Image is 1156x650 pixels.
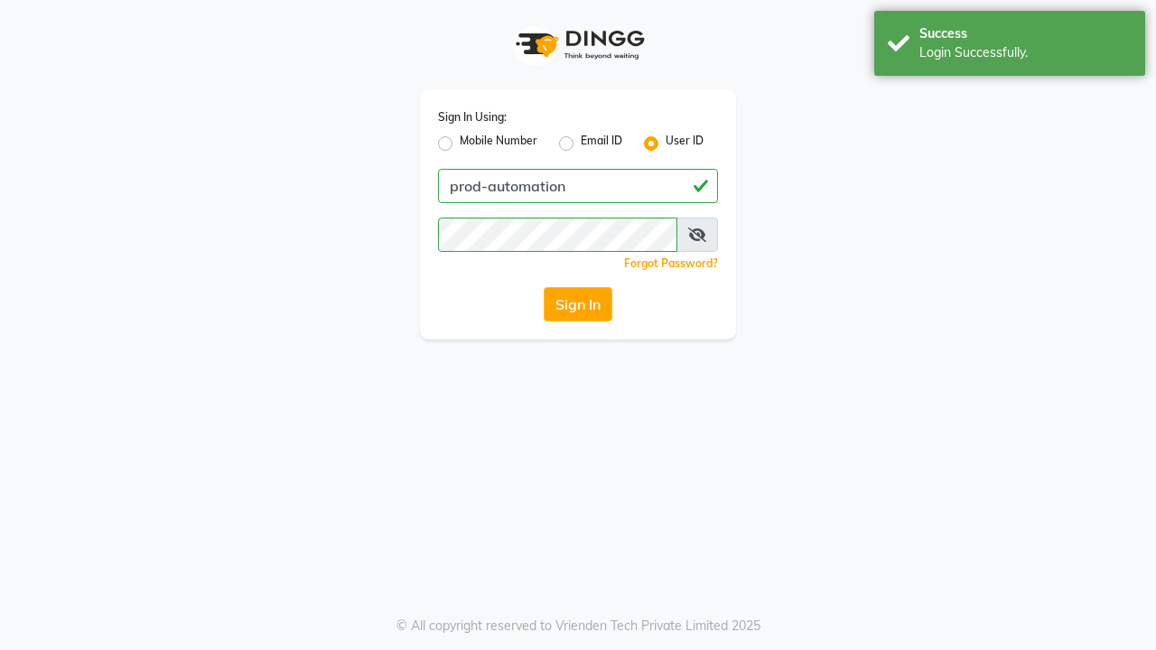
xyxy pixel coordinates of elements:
[666,133,704,154] label: User ID
[919,24,1132,43] div: Success
[581,133,622,154] label: Email ID
[438,169,718,203] input: Username
[544,287,612,321] button: Sign In
[624,256,718,270] a: Forgot Password?
[506,18,650,71] img: logo1.svg
[919,43,1132,62] div: Login Successfully.
[460,133,537,154] label: Mobile Number
[438,218,677,252] input: Username
[438,109,507,125] label: Sign In Using:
